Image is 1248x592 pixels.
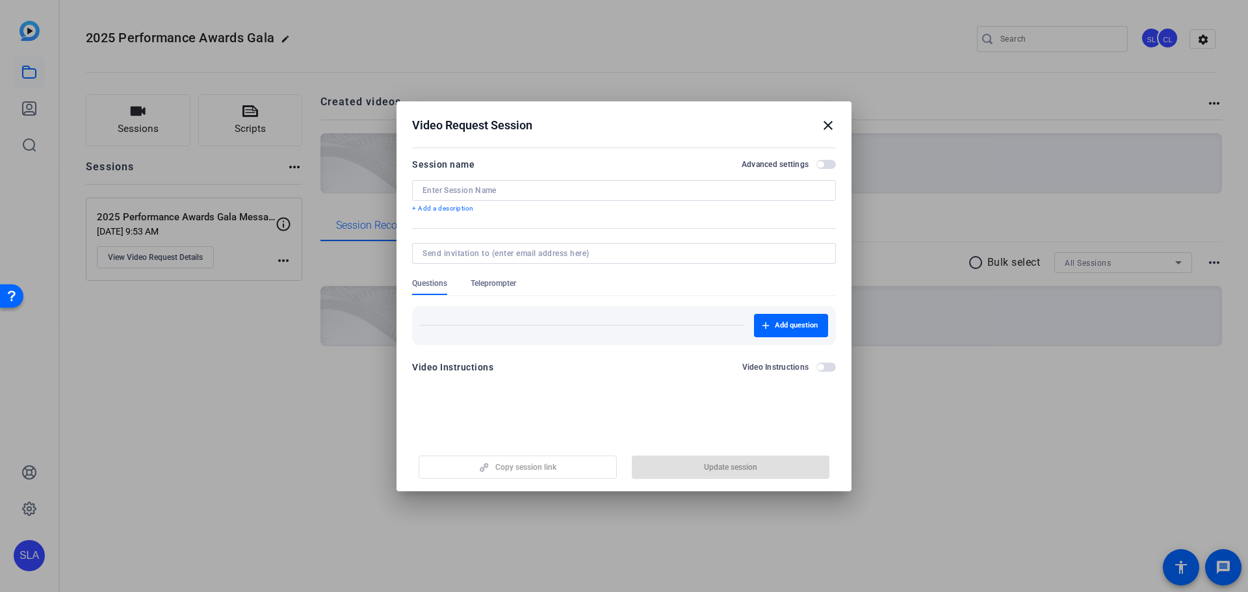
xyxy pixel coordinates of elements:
[754,314,828,337] button: Add question
[412,278,447,289] span: Questions
[775,320,818,331] span: Add question
[471,278,516,289] span: Teleprompter
[820,118,836,133] mat-icon: close
[412,157,474,172] div: Session name
[412,118,836,133] div: Video Request Session
[742,362,809,372] h2: Video Instructions
[412,203,836,214] p: + Add a description
[422,185,825,196] input: Enter Session Name
[742,159,809,170] h2: Advanced settings
[412,359,493,375] div: Video Instructions
[422,248,820,259] input: Send invitation to (enter email address here)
